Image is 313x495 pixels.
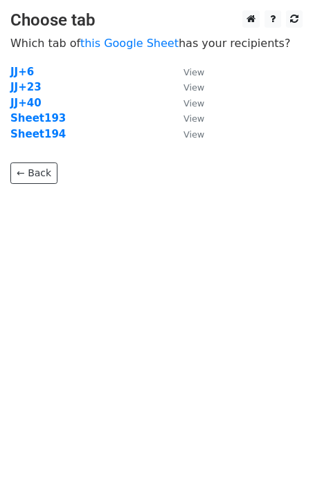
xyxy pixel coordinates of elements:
a: View [170,97,204,109]
a: View [170,112,204,124]
a: JJ+23 [10,81,42,93]
a: View [170,66,204,78]
a: JJ+40 [10,97,42,109]
h3: Choose tab [10,10,303,30]
a: Sheet193 [10,112,66,124]
a: View [170,81,204,93]
a: View [170,128,204,140]
small: View [184,67,204,77]
small: View [184,82,204,93]
a: JJ+6 [10,66,34,78]
a: this Google Sheet [80,37,179,50]
small: View [184,129,204,140]
small: View [184,113,204,124]
p: Which tab of has your recipients? [10,36,303,50]
a: Sheet194 [10,128,66,140]
small: View [184,98,204,109]
a: ← Back [10,162,57,184]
